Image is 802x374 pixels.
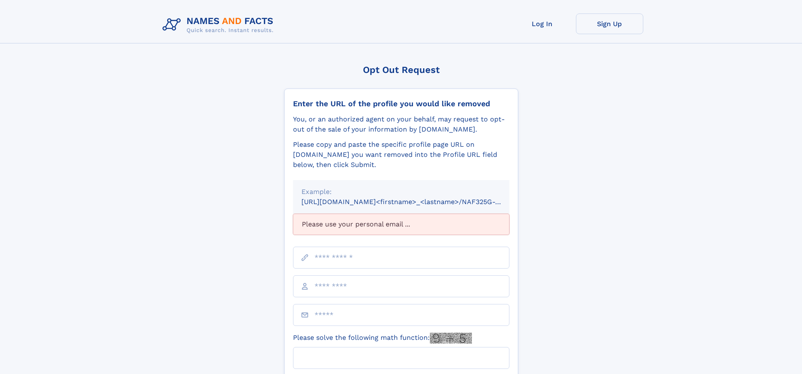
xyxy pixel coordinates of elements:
div: Please copy and paste the specific profile page URL on [DOMAIN_NAME] you want removed into the Pr... [293,140,509,170]
a: Sign Up [576,13,643,34]
small: [URL][DOMAIN_NAME]<firstname>_<lastname>/NAF325G-xxxxxxxx [301,198,525,206]
a: Log In [509,13,576,34]
label: Please solve the following math function: [293,333,472,344]
img: Logo Names and Facts [159,13,280,36]
div: Please use your personal email ... [293,214,509,235]
div: Opt Out Request [284,65,518,75]
div: Enter the URL of the profile you would like removed [293,99,509,108]
div: Example: [301,187,501,197]
div: You, or an authorized agent on your behalf, may request to opt-out of the sale of your informatio... [293,114,509,135]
